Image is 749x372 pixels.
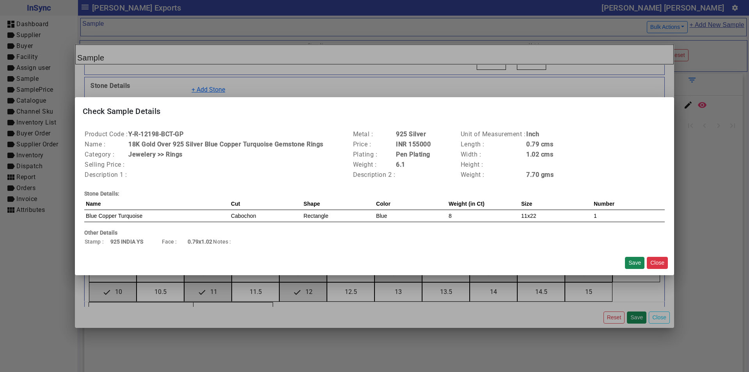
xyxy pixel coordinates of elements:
[213,237,238,246] td: Notes :
[592,210,665,222] td: 1
[84,150,128,160] td: Category :
[520,198,592,210] th: Size
[447,210,520,222] td: 8
[353,160,396,170] td: Weight :
[84,170,128,180] td: Description 1 :
[353,150,396,160] td: Plating :
[84,230,117,236] b: Other Details
[460,139,526,150] td: Length :
[396,151,430,158] b: Pen Plating
[374,210,447,222] td: Blue
[229,198,302,210] th: Cut
[396,130,426,138] b: 925 Silver
[84,139,128,150] td: Name :
[526,171,554,178] b: 7.70 gms
[460,129,526,139] td: Unit of Measurement :
[396,161,405,168] b: 6.1
[110,239,143,245] b: 925 INDIA YS
[84,160,128,170] td: Selling Price :
[460,150,526,160] td: Width :
[520,210,592,222] td: 11x22
[460,170,526,180] td: Weight :
[128,151,183,158] b: Jewelery >> Rings
[526,141,553,148] b: 0.79 cms
[84,210,229,222] td: Blue Copper Turquoise
[229,210,302,222] td: Cabochon
[353,129,396,139] td: Metal :
[302,210,374,222] td: Rectangle
[526,130,539,138] b: Inch
[84,237,110,246] td: Stamp :
[374,198,447,210] th: Color
[353,170,396,180] td: Description 2 :
[84,198,229,210] th: Name
[447,198,520,210] th: Weight (in Ct)
[128,141,323,148] b: 18K Gold Over 925 Silver Blue Copper Turquoise Gemstone Rings
[302,198,374,210] th: Shape
[188,239,213,245] b: 0.79x1.02
[396,141,431,148] b: INR 155000
[353,139,396,150] td: Price :
[592,198,665,210] th: Number
[84,129,128,139] td: Product Code :
[647,257,668,269] button: Close
[84,190,119,197] b: Stone Details:
[128,130,183,138] b: Y-R-12198-BCT-GP
[526,151,553,158] b: 1.02 cms
[75,97,674,125] mat-card-title: Check Sample Details
[162,237,187,246] td: Face :
[625,257,644,269] button: Save
[460,160,526,170] td: Height :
